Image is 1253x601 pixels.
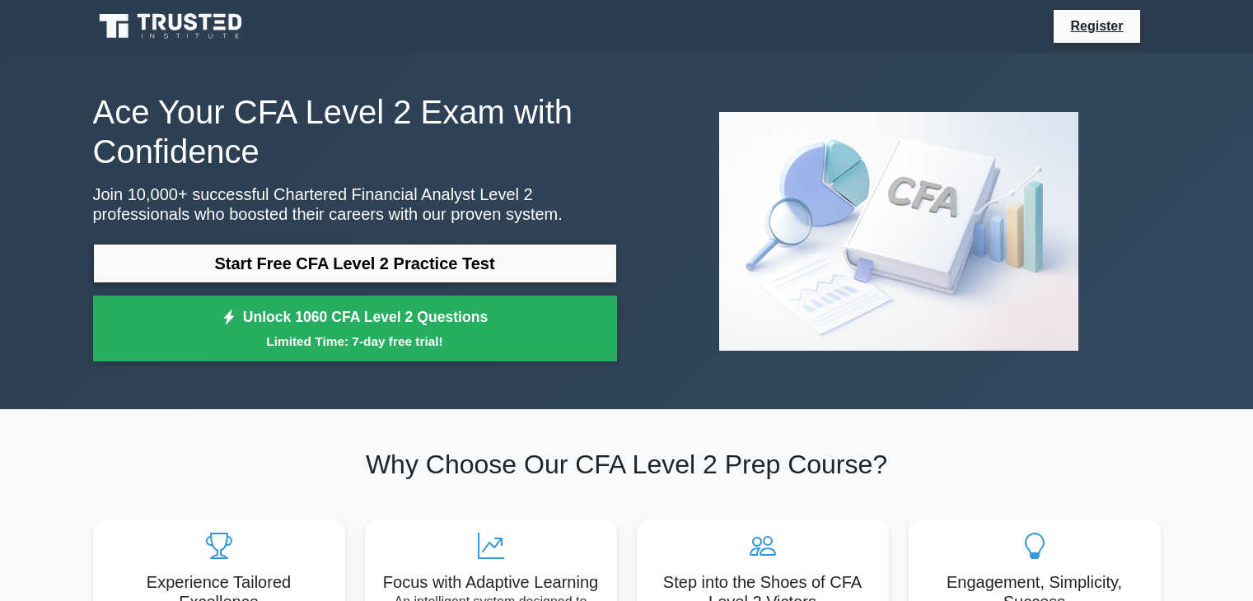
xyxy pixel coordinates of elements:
a: Register [1060,16,1133,36]
h1: Ace Your CFA Level 2 Exam with Confidence [93,92,617,171]
p: Join 10,000+ successful Chartered Financial Analyst Level 2 professionals who boosted their caree... [93,184,617,224]
a: Start Free CFA Level 2 Practice Test [93,244,617,283]
small: Limited Time: 7-day free trial! [114,332,596,351]
h2: Why Choose Our CFA Level 2 Prep Course? [93,449,1161,480]
img: Chartered Financial Analyst Level 2 Preview [706,99,1092,364]
h5: Focus with Adaptive Learning [378,572,604,592]
a: Unlock 1060 CFA Level 2 QuestionsLimited Time: 7-day free trial! [93,296,617,361]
